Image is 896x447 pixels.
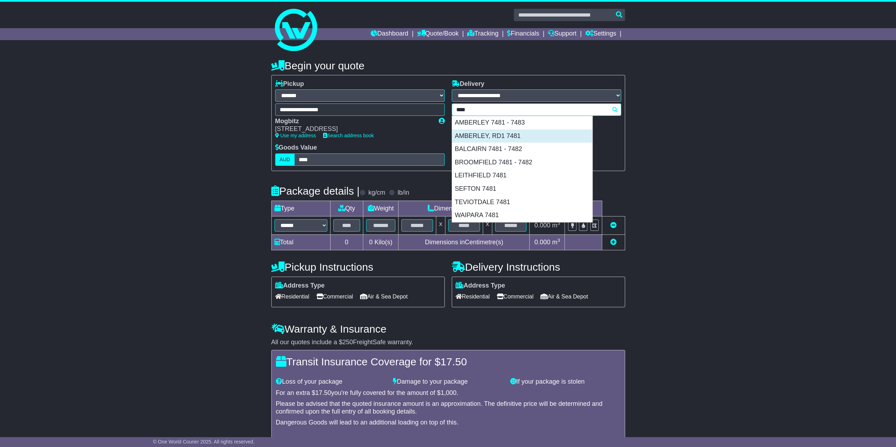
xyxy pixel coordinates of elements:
[452,169,592,182] div: LEITHFIELD 7481
[272,378,390,386] div: Loss of your package
[440,389,456,396] span: 1,000
[368,189,385,197] label: kg/cm
[330,234,363,250] td: 0
[271,261,445,273] h4: Pickup Instructions
[275,282,325,290] label: Address Type
[369,239,372,246] span: 0
[534,239,550,246] span: 0.000
[275,291,309,302] span: Residential
[275,125,432,133] div: [STREET_ADDRESS]
[371,28,408,40] a: Dashboard
[398,201,530,216] td: Dimensions (L x W x H)
[456,282,505,290] label: Address Type
[585,28,616,40] a: Settings
[276,419,620,427] div: Dangerous Goods will lead to an additional loading on top of this.
[452,261,625,273] h4: Delivery Instructions
[271,60,625,71] h4: Begin your quote
[452,103,621,116] typeahead: Please provide city
[363,234,398,250] td: Kilo(s)
[316,291,353,302] span: Commercial
[330,201,363,216] td: Qty
[275,118,432,125] div: Mogbitz
[436,216,445,234] td: x
[452,182,592,196] div: SEFTON 7481
[417,28,458,40] a: Quote/Book
[440,356,467,367] span: 17.50
[271,323,625,335] h4: Warranty & Insurance
[548,28,576,40] a: Support
[467,28,498,40] a: Tracking
[276,400,620,415] div: Please be advised that the quoted insurance amount is an approximation. The definitive price will...
[452,156,592,169] div: BROOMFIELD 7481 - 7482
[153,439,255,445] span: © One World Courier 2025. All rights reserved.
[452,116,592,130] div: AMBERLEY 7481 - 7483
[456,291,490,302] span: Residential
[452,196,592,209] div: TEVIOTDALE 7481
[483,216,492,234] td: x
[507,378,624,386] div: If your package is stolen
[275,133,316,138] a: Use my address
[271,339,625,346] div: All our quotes include a $ FreightSafe warranty.
[610,239,617,246] a: Add new item
[552,222,560,229] span: m
[363,201,398,216] td: Weight
[534,222,550,229] span: 0.000
[275,144,317,152] label: Goods Value
[497,291,533,302] span: Commercial
[397,189,409,197] label: lb/in
[610,222,617,229] a: Remove this item
[540,291,588,302] span: Air & Sea Depot
[271,234,330,250] td: Total
[507,28,539,40] a: Financials
[452,143,592,156] div: BALCAIRN 7481 - 7482
[452,80,484,88] label: Delivery
[271,201,330,216] td: Type
[275,80,304,88] label: Pickup
[389,378,507,386] div: Damage to your package
[557,238,560,243] sup: 3
[552,239,560,246] span: m
[452,209,592,222] div: WAIPARA 7481
[360,291,408,302] span: Air & Sea Depot
[323,133,374,138] a: Search address book
[342,339,353,346] span: 250
[271,185,360,197] h4: Package details |
[557,221,560,226] sup: 3
[275,153,295,166] label: AUD
[398,234,530,250] td: Dimensions in Centimetre(s)
[276,356,620,367] h4: Transit Insurance Coverage for $
[452,130,592,143] div: AMBERLEY, RD1 7481
[315,389,331,396] span: 17.50
[276,389,620,397] div: For an extra $ you're fully covered for the amount of $ .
